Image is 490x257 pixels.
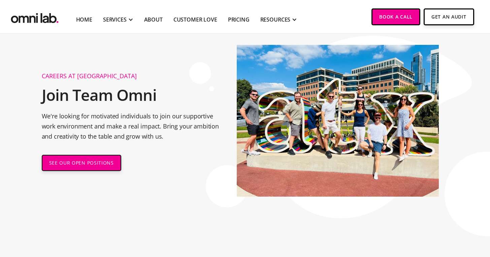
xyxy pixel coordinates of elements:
a: Book a Call [371,8,420,25]
div: RESOURCES [260,16,291,24]
img: Omni Lab: B2B SaaS Demand Generation Agency [9,8,60,25]
h1: Careers at [GEOGRAPHIC_DATA] [42,73,227,79]
a: About [144,16,163,24]
a: Get An Audit [424,8,474,25]
iframe: Chat Widget [369,179,490,257]
p: We're looking for motivated individuals to join our supportive work environment and make a real i... [42,111,227,141]
div: Widżet czatu [369,179,490,257]
a: SEE OUR OPEN POSITIONS [42,155,121,171]
a: Home [76,16,92,24]
div: SERVICES [103,16,127,24]
a: Customer Love [173,16,217,24]
h2: Join Team Omni [42,82,227,108]
a: home [9,8,60,25]
a: Pricing [228,16,250,24]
